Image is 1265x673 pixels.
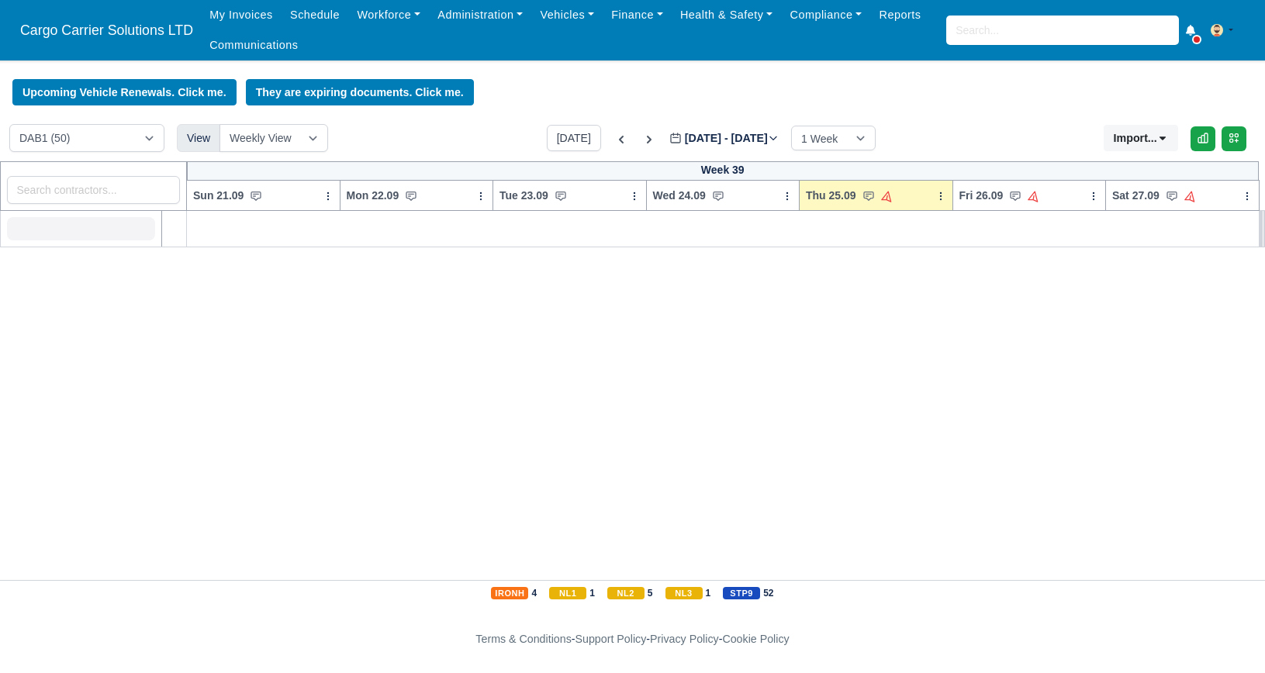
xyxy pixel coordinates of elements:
span: Wed 24.09 [653,188,706,203]
button: Import... [1104,125,1178,151]
button: [DATE] [547,125,601,151]
div: View [177,124,220,152]
label: [DATE] - [DATE] [669,129,779,147]
span: Mon 22.09 [347,188,399,203]
a: Support Policy [575,633,647,645]
span: NL2 [607,587,645,599]
span: IRONH [491,587,528,599]
input: Search... [946,16,1179,45]
a: Upcoming Vehicle Renewals. Click me. [12,79,237,105]
a: They are expiring documents. Click me. [246,79,474,105]
a: Communications [201,30,307,60]
strong: 4 [531,587,537,599]
strong: 1 [706,587,711,599]
span: Sat 27.09 [1112,188,1160,203]
a: Terms & Conditions [475,633,571,645]
span: Cargo Carrier Solutions LTD [12,15,201,46]
span: NL3 [665,587,703,599]
span: NL1 [549,587,586,599]
strong: 5 [648,587,653,599]
strong: 1 [589,587,595,599]
a: Cookie Policy [722,633,789,645]
a: Cargo Carrier Solutions LTD [12,16,201,46]
div: Week 39 [187,161,1260,181]
div: - - - [191,630,1075,648]
span: Thu 25.09 [806,188,856,203]
span: Sun 21.09 [193,188,244,203]
strong: 52 [763,587,773,599]
span: Fri 26.09 [959,188,1004,203]
a: Privacy Policy [650,633,719,645]
input: Search contractors... [7,176,181,204]
span: STP9 [723,587,760,599]
span: Tue 23.09 [499,188,548,203]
